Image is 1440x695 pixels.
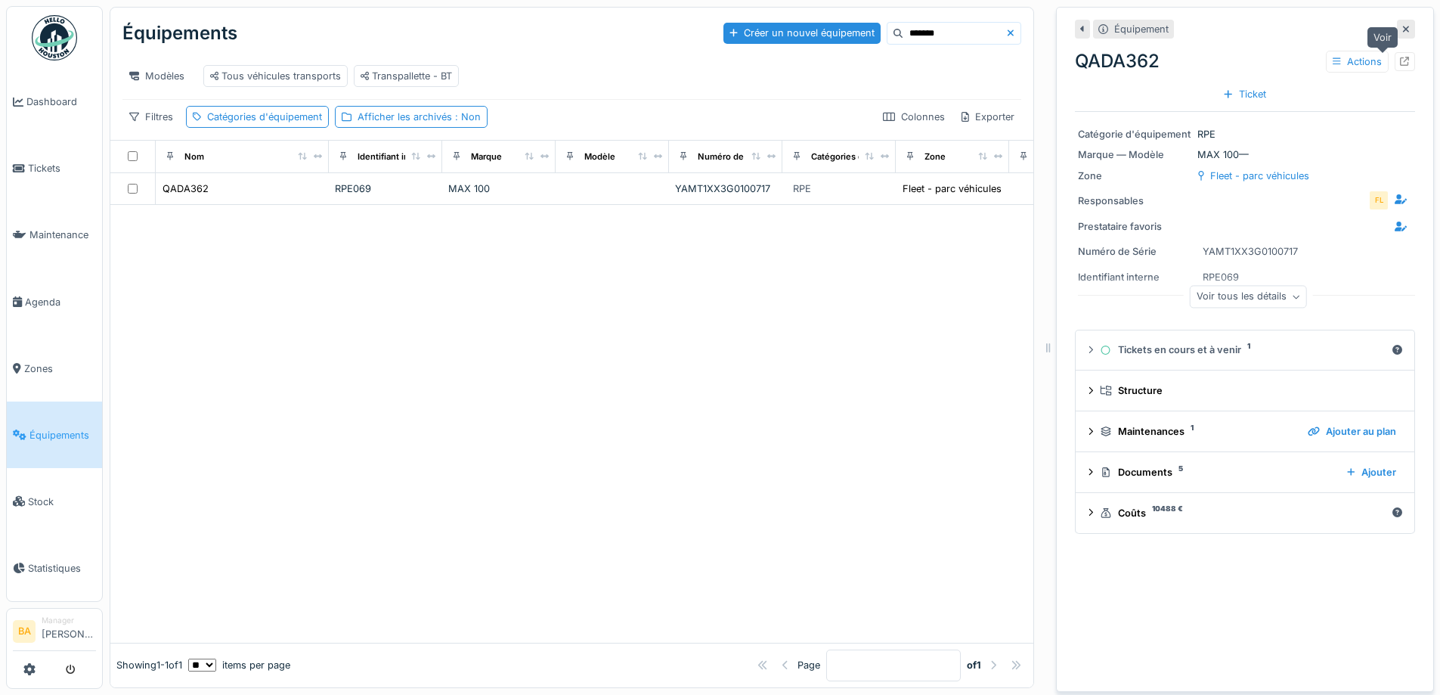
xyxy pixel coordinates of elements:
summary: Tickets en cours et à venir1 [1082,337,1408,365]
div: Page [797,658,820,672]
div: YAMT1XX3G0100717 [1203,244,1298,259]
div: QADA362 [163,182,209,196]
div: Showing 1 - 1 of 1 [116,658,182,672]
a: Maintenance [7,202,102,268]
summary: Documents5Ajouter [1082,458,1408,486]
div: Voir [1367,27,1398,48]
div: Identifiant interne [1078,270,1191,284]
div: Fleet - parc véhicules [1210,169,1309,183]
div: QADA362 [1075,48,1415,75]
a: Stock [7,468,102,535]
div: Fleet - parc véhicules [903,182,1002,196]
div: RPE069 [335,182,436,196]
div: Documents [1100,465,1335,479]
div: FL [1368,190,1389,211]
strong: of 1 [967,658,981,672]
span: Agenda [25,295,96,309]
div: Zone [1078,169,1191,183]
div: Numéro de Série [698,150,767,163]
div: RPE [1078,127,1412,141]
div: Nom [184,150,204,163]
div: Modèles [122,65,191,87]
div: Catégories d'équipement [811,150,916,163]
li: BA [13,620,36,643]
div: items per page [188,658,290,672]
summary: Maintenances1Ajouter au plan [1082,417,1408,445]
li: [PERSON_NAME] [42,615,96,647]
div: Transpallette - BT [361,69,452,83]
div: Équipements [122,14,237,53]
div: Modèle [584,150,615,163]
div: YAMT1XX3G0100717 [675,182,776,196]
a: Zones [7,335,102,402]
div: Marque [471,150,502,163]
span: Dashboard [26,95,96,109]
div: Numéro de Série [1078,244,1191,259]
div: Filtres [122,106,180,128]
div: Catégorie d'équipement [1078,127,1191,141]
span: Statistiques [28,561,96,576]
div: Exporter [955,106,1021,128]
a: BA Manager[PERSON_NAME] [13,615,96,651]
div: Catégories d'équipement [207,110,322,124]
span: Stock [28,495,96,509]
a: Statistiques [7,535,102,601]
span: Équipements [29,428,96,442]
div: Actions [1326,51,1389,73]
span: : Non [452,111,481,123]
div: Voir tous les détails [1190,286,1307,308]
div: Coûts [1100,506,1386,520]
summary: Coûts10488 € [1082,499,1408,527]
div: Manager [42,615,96,626]
div: Identifiant interne [358,150,431,163]
div: RPE [793,182,811,196]
div: Marque — Modèle [1078,147,1191,162]
img: Badge_color-CXgf-gQk.svg [32,15,77,61]
div: Équipement [1114,22,1169,36]
div: Ajouter [1341,462,1402,482]
div: Structure [1100,383,1396,398]
div: Créer un nouvel équipement [723,23,881,43]
div: Responsables [1078,194,1191,208]
div: Zone [924,150,946,163]
span: Tickets [28,161,96,175]
div: Ajouter au plan [1302,421,1402,442]
div: Maintenances [1100,424,1296,439]
span: Zones [24,361,96,376]
div: Tickets en cours et à venir [1100,343,1386,357]
div: Colonnes [876,106,952,128]
a: Équipements [7,402,102,468]
div: Ticket [1218,84,1271,104]
a: Tickets [7,135,102,202]
div: MAX 100 [448,182,550,196]
a: Dashboard [7,69,102,135]
div: MAX 100 — [1078,147,1412,162]
a: Agenda [7,268,102,335]
span: Maintenance [29,228,96,242]
summary: Structure [1082,377,1408,405]
div: Afficher les archivés [358,110,481,124]
div: Tous véhicules transports [210,69,341,83]
div: Prestataire favoris [1078,219,1191,234]
div: RPE069 [1203,270,1239,284]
